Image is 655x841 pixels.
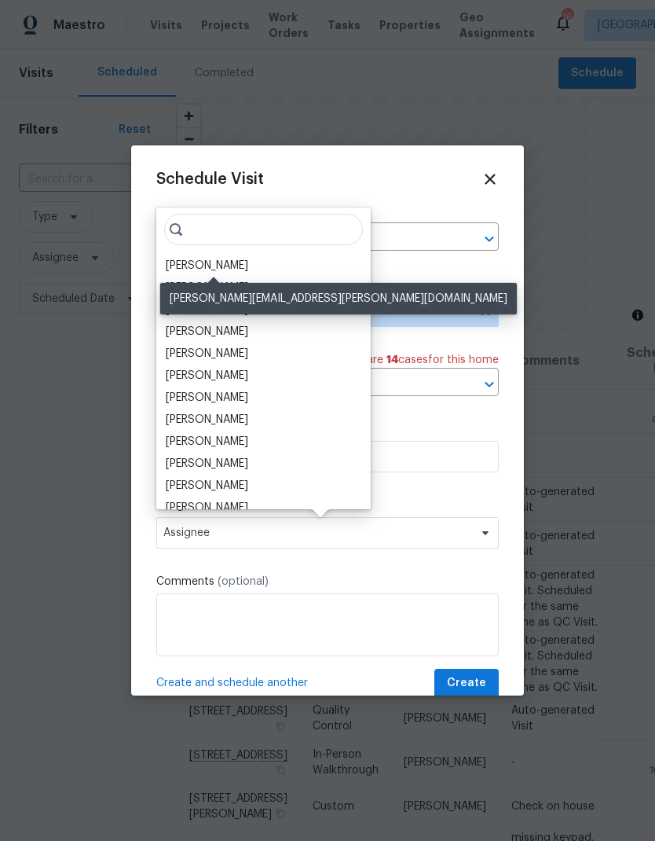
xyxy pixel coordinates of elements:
span: Create [447,674,486,693]
span: 14 [386,354,398,365]
span: Create and schedule another [156,675,308,691]
button: Open [478,373,500,395]
div: [PERSON_NAME] [166,478,248,494]
div: [PERSON_NAME] [166,258,248,274]
div: [PERSON_NAME] [166,280,248,296]
div: [PERSON_NAME] [166,434,248,450]
button: Create [434,669,499,698]
div: [PERSON_NAME] [166,324,248,340]
span: Assignee [163,527,471,539]
span: (optional) [218,576,269,587]
div: [PERSON_NAME][EMAIL_ADDRESS][PERSON_NAME][DOMAIN_NAME] [160,283,517,314]
span: There are case s for this home [337,352,499,368]
span: Schedule Visit [156,171,264,187]
div: [PERSON_NAME] [166,500,248,516]
div: [PERSON_NAME] [166,456,248,472]
label: Comments [156,574,499,589]
button: Open [478,228,500,250]
div: [PERSON_NAME] [166,412,248,428]
span: Close [481,171,499,188]
div: [PERSON_NAME] [166,368,248,384]
div: [PERSON_NAME] [166,390,248,406]
div: [PERSON_NAME] [166,346,248,362]
label: Home [156,207,499,222]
